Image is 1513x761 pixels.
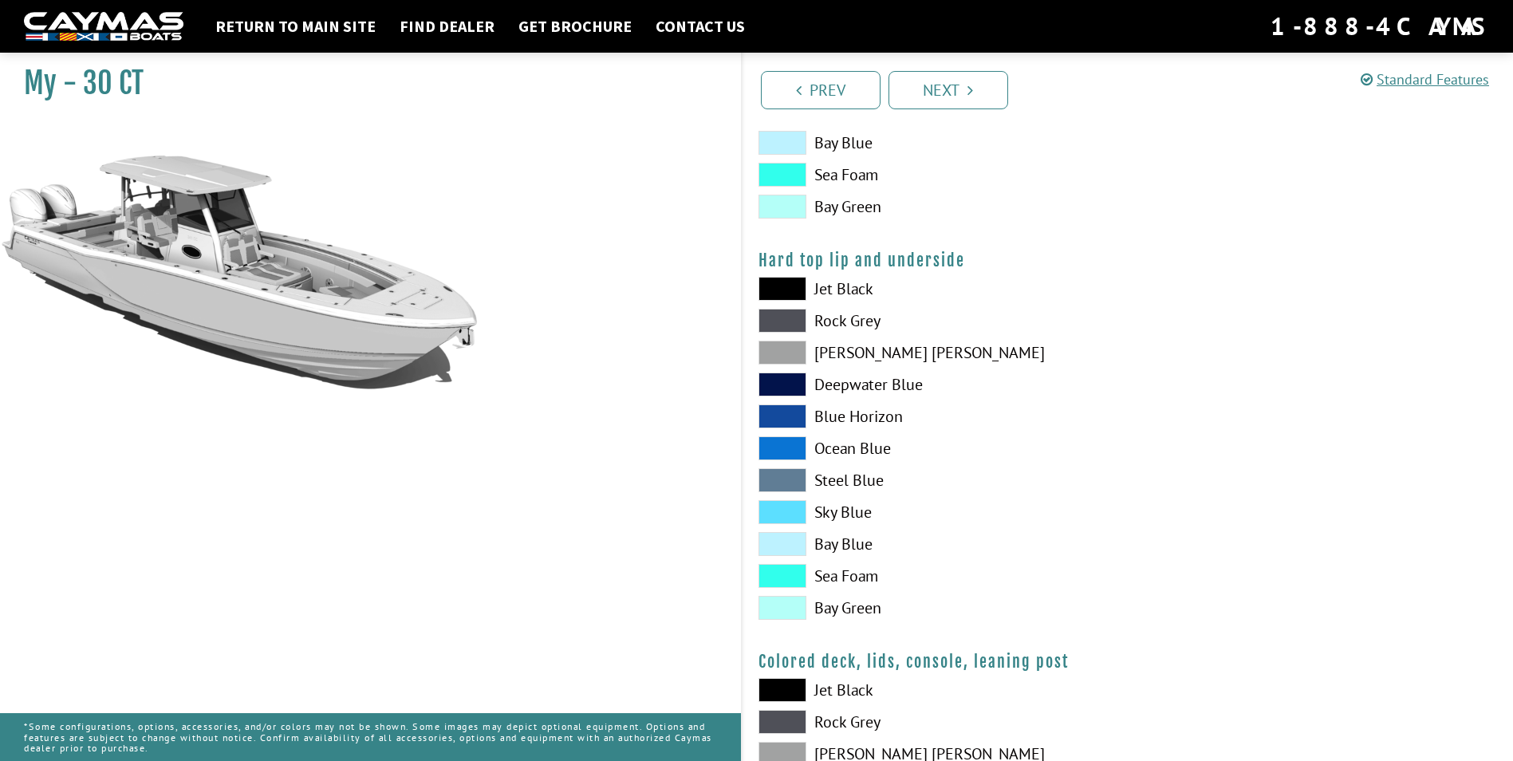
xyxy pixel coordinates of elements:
[24,12,183,41] img: white-logo-c9c8dbefe5ff5ceceb0f0178aa75bf4bb51f6bca0971e226c86eb53dfe498488.png
[758,404,1112,428] label: Blue Horizon
[888,71,1008,109] a: Next
[758,678,1112,702] label: Jet Black
[758,532,1112,556] label: Bay Blue
[207,16,384,37] a: Return to main site
[758,710,1112,734] label: Rock Grey
[758,500,1112,524] label: Sky Blue
[510,16,640,37] a: Get Brochure
[758,341,1112,365] label: [PERSON_NAME] [PERSON_NAME]
[758,250,1498,270] h4: Hard top lip and underside
[761,71,881,109] a: Prev
[648,16,753,37] a: Contact Us
[758,373,1112,396] label: Deepwater Blue
[758,596,1112,620] label: Bay Green
[1271,9,1489,44] div: 1-888-4CAYMAS
[392,16,502,37] a: Find Dealer
[758,436,1112,460] label: Ocean Blue
[24,713,717,761] p: *Some configurations, options, accessories, and/or colors may not be shown. Some images may depic...
[758,131,1112,155] label: Bay Blue
[758,195,1112,219] label: Bay Green
[758,652,1498,672] h4: Colored deck, lids, console, leaning post
[758,277,1112,301] label: Jet Black
[758,309,1112,333] label: Rock Grey
[1361,70,1489,89] a: Standard Features
[758,468,1112,492] label: Steel Blue
[758,163,1112,187] label: Sea Foam
[758,564,1112,588] label: Sea Foam
[24,65,701,101] h1: My - 30 CT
